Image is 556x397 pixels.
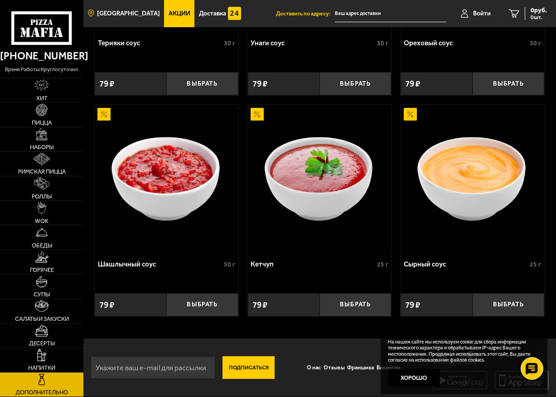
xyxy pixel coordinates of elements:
[228,7,241,20] img: 15daf4d41897b9f0e9f617042186c801.svg
[252,79,267,88] span: 79 ₽
[166,72,238,95] button: Выбрать
[404,108,417,121] img: Акционный
[335,5,446,22] input: Ваш адрес доставки
[405,300,420,309] span: 79 ₽
[224,261,235,268] span: 50 г
[305,359,322,376] a: О нас
[29,340,55,346] span: Десерты
[531,15,547,20] span: 0 шт.
[30,267,54,273] span: Горячее
[405,79,420,88] span: 79 ₽
[401,105,544,251] a: АкционныйСырный соус
[18,169,66,174] span: Римская пицца
[404,39,527,47] div: Ореховый соус
[98,260,222,268] div: Шашлычный соус
[35,218,48,224] span: WOK
[322,359,346,376] a: Отзывы
[97,108,111,121] img: Акционный
[32,194,52,199] span: Роллы
[15,316,69,322] span: Салаты и закуски
[95,105,238,251] a: АкционныйШашлычный соус
[473,10,491,17] span: Войти
[99,79,114,88] span: 79 ₽
[28,365,55,371] span: Напитки
[32,120,52,126] span: Пицца
[169,10,190,17] span: Акции
[199,10,226,17] span: Доставка
[91,356,215,379] input: Укажите ваш e-mail для рассылки
[276,11,335,16] span: Доставить по адресу:
[15,389,68,395] span: Дополнительно
[531,7,547,14] span: 0 руб.
[377,39,388,47] span: 30 г
[251,39,374,47] div: Унаги соус
[388,369,440,386] button: Хорошо
[319,293,391,316] button: Выбрать
[30,144,53,150] span: Наборы
[346,359,376,376] a: Франшиза
[32,242,52,248] span: Обеды
[375,359,402,376] a: Вакансии
[95,105,238,251] img: Шашлычный соус
[401,105,544,251] img: Сырный соус
[530,39,541,47] span: 30 г
[473,72,544,95] button: Выбрать
[36,95,48,101] span: Хит
[248,105,392,251] img: Кетчуп
[388,339,535,363] p: На нашем сайте мы используем cookie для сбора информации технического характера и обрабатываем IP...
[377,261,388,268] span: 25 г
[404,260,527,268] div: Сырный соус
[98,39,222,47] div: Терияки соус
[222,356,275,379] button: Подписаться
[473,293,544,316] button: Выбрать
[252,300,267,309] span: 79 ₽
[248,105,392,251] a: АкционныйКетчуп
[166,293,238,316] button: Выбрать
[224,39,235,47] span: 30 г
[99,300,114,309] span: 79 ₽
[34,291,50,297] span: Супы
[251,260,374,268] div: Кетчуп
[251,108,264,121] img: Акционный
[530,261,541,268] span: 25 г
[319,72,391,95] button: Выбрать
[97,10,160,17] span: [GEOGRAPHIC_DATA]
